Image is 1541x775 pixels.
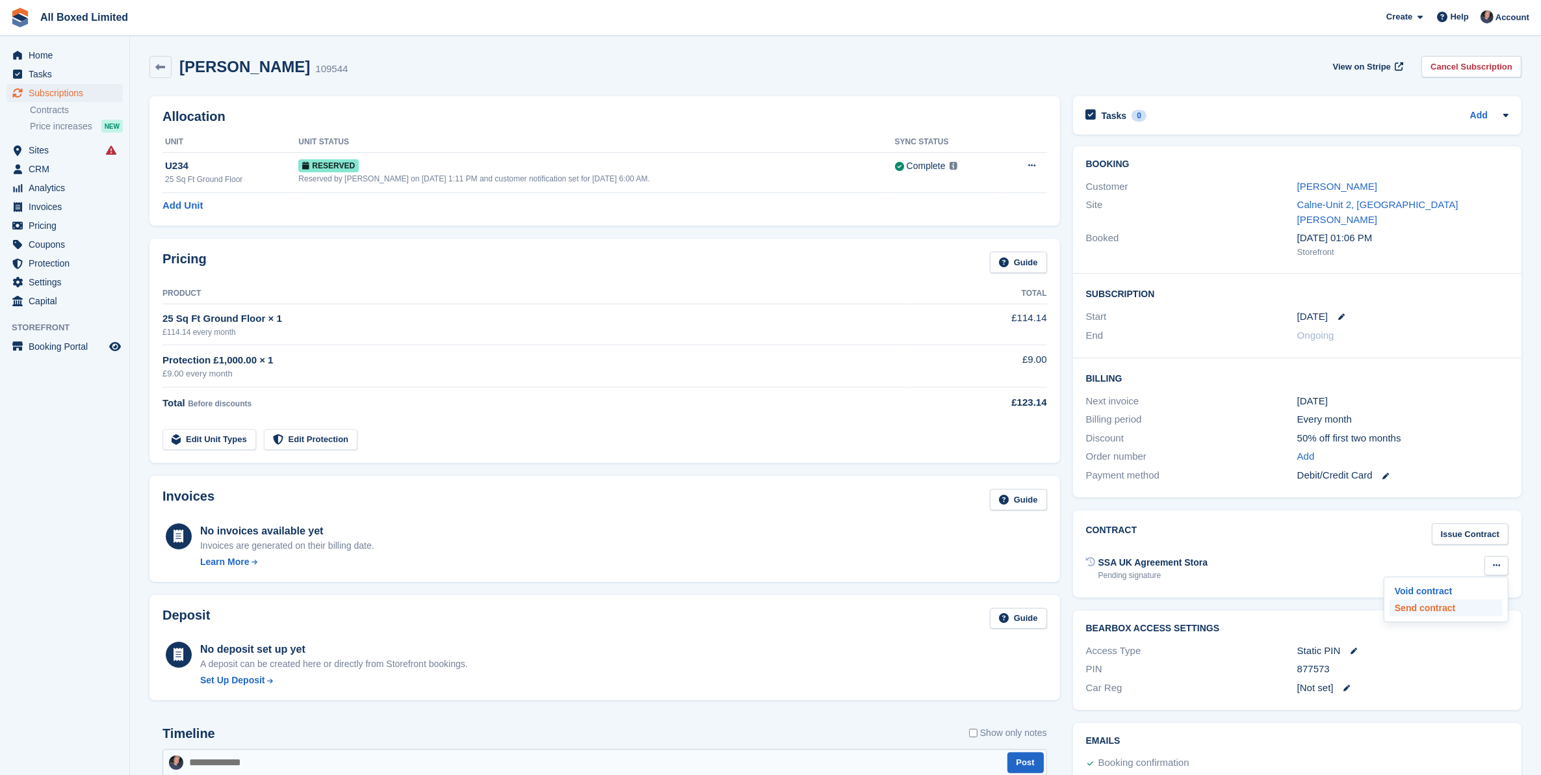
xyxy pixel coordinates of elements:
[1297,431,1509,446] div: 50% off first two months
[200,523,374,539] div: No invoices available yet
[6,217,123,235] a: menu
[6,160,123,178] a: menu
[29,160,107,178] span: CRM
[101,120,123,133] div: NEW
[1086,394,1297,409] div: Next invoice
[162,311,911,326] div: 25 Sq Ft Ground Floor × 1
[990,489,1047,510] a: Guide
[1297,181,1377,192] a: [PERSON_NAME]
[1086,309,1297,324] div: Start
[162,252,207,273] h2: Pricing
[35,7,133,28] a: All Boxed Limited
[162,283,911,304] th: Product
[1086,736,1509,746] h2: Emails
[29,141,107,159] span: Sites
[1297,468,1509,483] div: Debit/Credit Card
[200,555,374,569] a: Learn More
[200,674,468,687] a: Set Up Deposit
[29,254,107,272] span: Protection
[29,84,107,102] span: Subscriptions
[1297,394,1509,409] div: [DATE]
[6,46,123,64] a: menu
[1390,583,1503,599] a: Void contract
[1132,110,1146,122] div: 0
[165,159,298,174] div: U234
[162,198,203,213] a: Add Unit
[162,353,911,368] div: Protection £1,000.00 × 1
[1297,309,1328,324] time: 2025-09-23 00:00:00 UTC
[298,173,894,185] div: Reserved by [PERSON_NAME] on [DATE] 1:11 PM and customer notification set for [DATE] 6:00 AM.
[200,657,468,671] p: A deposit can be created here or directly from Storefront bookings.
[1086,644,1297,659] div: Access Type
[107,339,123,354] a: Preview store
[169,755,183,770] img: Dan Goss
[1086,662,1297,677] div: PIN
[29,273,107,291] span: Settings
[29,198,107,216] span: Invoices
[6,179,123,197] a: menu
[162,489,214,510] h2: Invoices
[200,674,265,687] div: Set Up Deposit
[200,555,249,569] div: Learn More
[264,429,357,451] a: Edit Protection
[162,726,215,741] h2: Timeline
[907,159,946,173] div: Complete
[6,235,123,254] a: menu
[1086,468,1297,483] div: Payment method
[1007,752,1044,774] button: Post
[1086,328,1297,343] div: End
[1086,179,1297,194] div: Customer
[911,345,1046,387] td: £9.00
[1098,755,1189,771] div: Booking confirmation
[990,252,1047,273] a: Guide
[315,62,348,77] div: 109544
[29,292,107,310] span: Capital
[1297,412,1509,427] div: Every month
[1102,110,1127,122] h2: Tasks
[29,217,107,235] span: Pricing
[6,337,123,356] a: menu
[165,174,298,185] div: 25 Sq Ft Ground Floor
[29,46,107,64] span: Home
[1086,431,1297,446] div: Discount
[1098,556,1208,570] div: SSA UK Agreement Stora
[162,397,185,408] span: Total
[12,321,129,334] span: Storefront
[188,399,252,408] span: Before discounts
[29,179,107,197] span: Analytics
[1390,599,1503,616] a: Send contract
[1086,371,1509,384] h2: Billing
[969,726,978,740] input: Show only notes
[1386,10,1412,23] span: Create
[911,395,1046,410] div: £123.14
[1421,56,1522,77] a: Cancel Subscription
[162,429,256,451] a: Edit Unit Types
[1297,246,1509,259] div: Storefront
[106,145,116,155] i: Smart entry sync failures have occurred
[200,642,468,657] div: No deposit set up yet
[895,132,1001,153] th: Sync Status
[1086,159,1509,170] h2: Booking
[162,367,911,380] div: £9.00 every month
[1297,681,1509,696] div: [Not set]
[6,65,123,83] a: menu
[162,109,1047,124] h2: Allocation
[200,539,374,553] div: Invoices are generated on their billing date.
[6,198,123,216] a: menu
[1086,523,1137,545] h2: Contract
[1328,56,1406,77] a: View on Stripe
[29,65,107,83] span: Tasks
[990,608,1047,629] a: Guide
[911,283,1046,304] th: Total
[911,304,1046,345] td: £114.14
[6,84,123,102] a: menu
[6,141,123,159] a: menu
[6,273,123,291] a: menu
[1432,523,1509,545] a: Issue Contract
[30,120,92,133] span: Price increases
[10,8,30,27] img: stora-icon-8386f47178a22dfd0bd8f6a31ec36ba5ce8667c1dd55bd0f319d3a0aa187defe.svg
[162,132,298,153] th: Unit
[1297,449,1315,464] a: Add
